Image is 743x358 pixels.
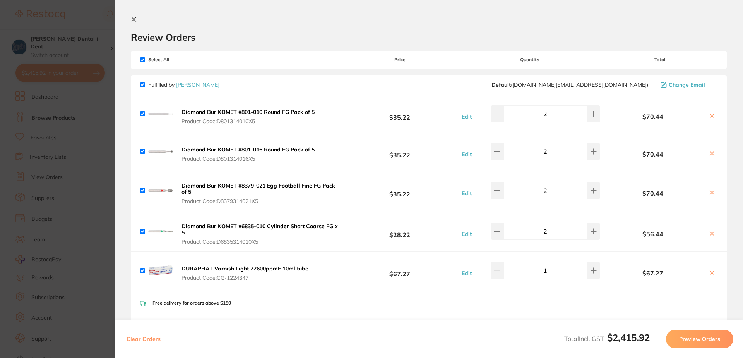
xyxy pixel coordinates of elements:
[491,82,648,88] span: customer.care@henryschein.com.au
[140,57,217,62] span: Select All
[342,144,457,158] b: $35.22
[148,178,173,203] img: eHVhd2wyMQ
[602,113,704,120] b: $70.44
[179,182,342,205] button: Diamond Bur KOMET #8379-021 Egg Football Fine FG Pack of 5 Product Code:D8379314021X5
[181,198,340,204] span: Product Code: D8379314021X5
[181,239,340,245] span: Product Code: D6835314010X5
[148,139,173,164] img: YWp0OWJjaw
[148,102,173,126] img: ZDR1ZGVtZQ
[148,219,173,244] img: MmcyenJyYQ
[176,81,219,88] a: [PERSON_NAME]
[342,107,457,121] b: $35.22
[564,335,650,343] span: Total Incl. GST
[602,231,704,238] b: $56.44
[181,156,315,162] span: Product Code: D801314016X5
[179,265,311,281] button: DURAPHAT Varnish Light 22600ppmF 10ml tube Product Code:CG-1224347
[181,182,335,195] b: Diamond Bur KOMET #8379-021 Egg Football Fine FG Pack of 5
[179,223,342,245] button: Diamond Bur KOMET #6835-010 Cylinder Short Coarse FG x 5 Product Code:D6835314010X5
[602,57,717,62] span: Total
[342,224,457,239] b: $28.22
[181,275,308,281] span: Product Code: CG-1224347
[658,81,717,88] button: Change Email
[459,113,474,120] button: Edit
[152,300,231,306] p: Free delivery for orders above $150
[459,270,474,277] button: Edit
[491,81,511,88] b: Default
[607,332,650,343] b: $2,415.92
[459,151,474,158] button: Edit
[131,31,727,43] h2: Review Orders
[148,258,173,283] img: MDJuOXRhcg
[602,270,704,277] b: $67.27
[181,223,338,236] b: Diamond Bur KOMET #6835-010 Cylinder Short Coarse FG x 5
[181,118,315,124] span: Product Code: D801314010X5
[669,82,705,88] span: Change Email
[181,108,315,115] b: Diamond Bur KOMET #801-010 Round FG Pack of 5
[342,183,457,198] b: $35.22
[179,146,317,162] button: Diamond Bur KOMET #801-016 Round FG Pack of 5 Product Code:D801314016X5
[342,57,457,62] span: Price
[459,190,474,197] button: Edit
[181,265,308,272] b: DURAPHAT Varnish Light 22600ppmF 10ml tube
[459,231,474,238] button: Edit
[602,151,704,158] b: $70.44
[181,146,315,153] b: Diamond Bur KOMET #801-016 Round FG Pack of 5
[148,82,219,88] p: Fulfilled by
[458,57,602,62] span: Quantity
[342,263,457,278] b: $67.27
[666,330,733,348] button: Preview Orders
[602,190,704,197] b: $70.44
[124,330,163,348] button: Clear Orders
[179,108,317,125] button: Diamond Bur KOMET #801-010 Round FG Pack of 5 Product Code:D801314010X5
